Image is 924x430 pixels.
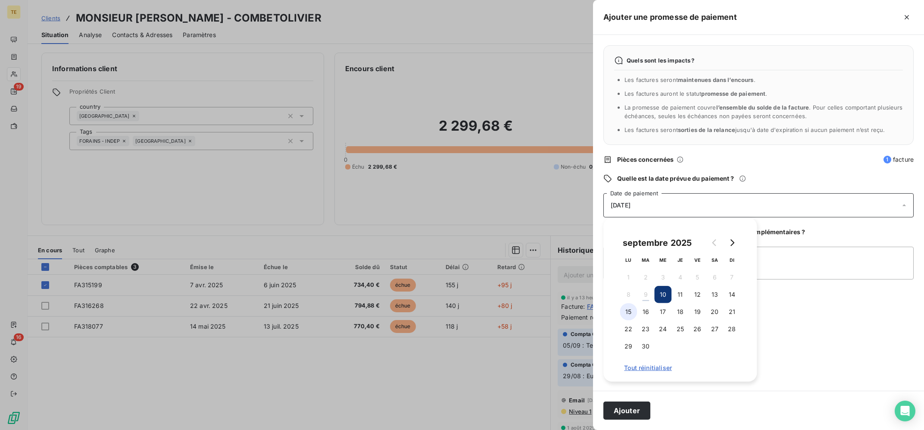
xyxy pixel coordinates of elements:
button: 27 [706,320,723,338]
button: 18 [671,303,689,320]
button: 2 [637,269,654,286]
button: 12 [689,286,706,303]
button: Go to previous month [706,234,723,251]
button: 22 [620,320,637,338]
button: 11 [671,286,689,303]
button: 15 [620,303,637,320]
button: 26 [689,320,706,338]
span: facture [883,155,914,164]
span: Pièces concernées [617,155,674,164]
th: dimanche [723,251,740,269]
span: Les factures auront le statut . [624,90,768,97]
button: 13 [706,286,723,303]
span: l’ensemble du solde de la facture [716,104,809,111]
button: 6 [706,269,723,286]
button: 16 [637,303,654,320]
button: 1 [620,269,637,286]
button: 21 [723,303,740,320]
th: mercredi [654,251,671,269]
span: Les factures seront . [624,76,755,83]
button: 14 [723,286,740,303]
th: vendredi [689,251,706,269]
button: 20 [706,303,723,320]
span: La promesse de paiement couvre . Pour celles comportant plusieurs échéances, seules les échéances... [624,104,903,119]
button: 19 [689,303,706,320]
div: Open Intercom Messenger [895,401,915,421]
button: 24 [654,320,671,338]
button: 17 [654,303,671,320]
button: 3 [654,269,671,286]
button: 10 [654,286,671,303]
button: Go to next month [723,234,740,251]
button: 5 [689,269,706,286]
th: samedi [706,251,723,269]
button: 23 [637,320,654,338]
span: sorties de la relance [678,126,735,133]
h5: Ajouter une promesse de paiement [603,11,737,23]
button: 28 [723,320,740,338]
span: Les factures seront jusqu'à date d'expiration si aucun paiement n’est reçu. [624,126,885,133]
th: lundi [620,251,637,269]
button: 30 [637,338,654,355]
span: Tout réinitialiser [624,364,736,371]
span: maintenues dans l’encours [678,76,754,83]
button: Ajouter [603,402,650,420]
button: 4 [671,269,689,286]
span: Quelle est la date prévue du paiement ? [617,174,734,183]
span: 1 [883,156,891,163]
button: 9 [637,286,654,303]
th: mardi [637,251,654,269]
span: Quels sont les impacts ? [627,57,695,64]
span: [DATE] [611,202,631,209]
button: 25 [671,320,689,338]
span: promesse de paiement [701,90,765,97]
button: 8 [620,286,637,303]
button: 29 [620,338,637,355]
button: 7 [723,269,740,286]
th: jeudi [671,251,689,269]
div: septembre 2025 [620,236,695,250]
